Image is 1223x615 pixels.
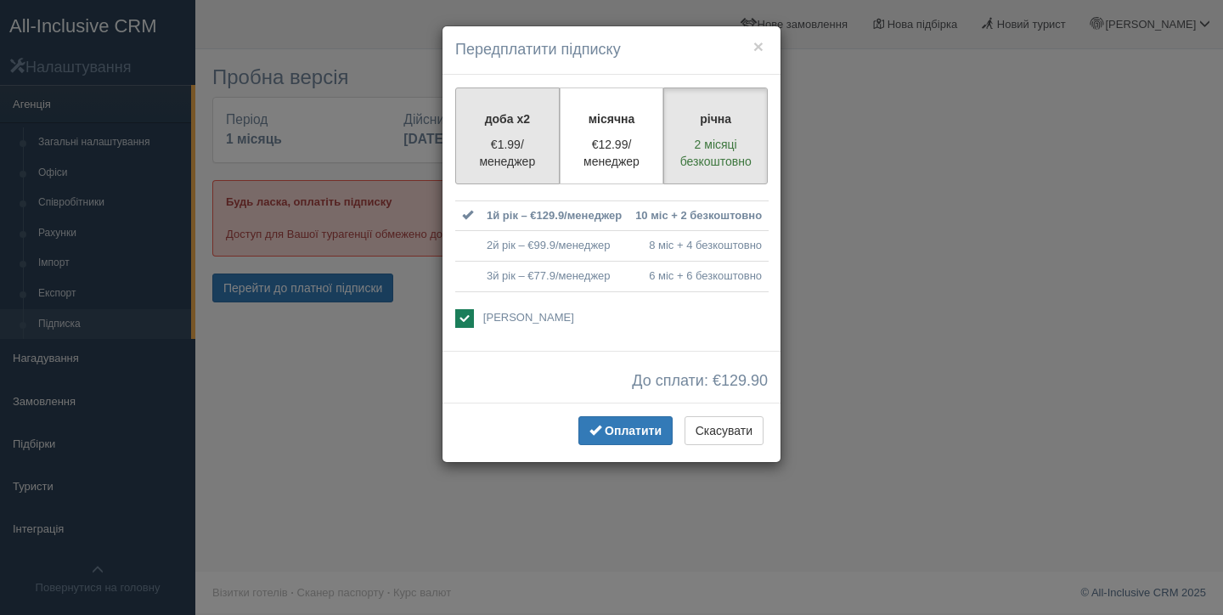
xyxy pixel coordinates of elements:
[605,424,662,437] span: Оплатити
[632,373,768,390] span: До сплати: €
[480,261,628,291] td: 3й рік – €77.9/менеджер
[685,416,764,445] button: Скасувати
[674,136,757,170] p: 2 місяці безкоштовно
[466,110,549,127] p: доба x2
[480,200,628,231] td: 1й рік – €129.9/менеджер
[628,200,769,231] td: 10 міс + 2 безкоштовно
[571,110,653,127] p: місячна
[455,39,768,61] h4: Передплатити підписку
[483,311,574,324] span: [PERSON_NAME]
[674,110,757,127] p: річна
[571,136,653,170] p: €12.99/менеджер
[628,231,769,262] td: 8 міс + 4 безкоштовно
[466,136,549,170] p: €1.99/менеджер
[753,37,764,55] button: ×
[628,261,769,291] td: 6 міс + 6 безкоштовно
[480,231,628,262] td: 2й рік – €99.9/менеджер
[578,416,673,445] button: Оплатити
[721,372,768,389] span: 129.90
